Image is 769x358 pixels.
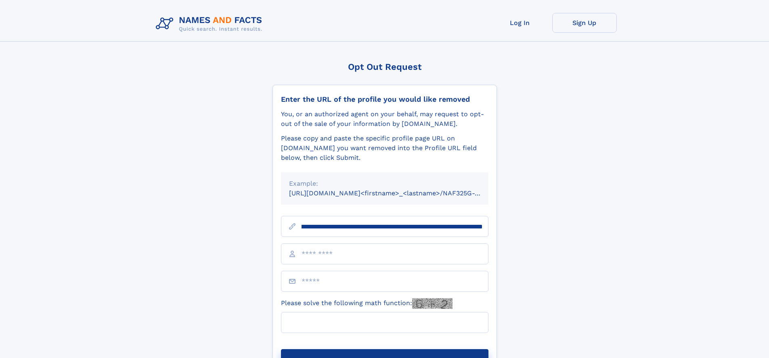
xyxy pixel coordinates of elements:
[153,13,269,35] img: Logo Names and Facts
[281,298,453,309] label: Please solve the following math function:
[281,134,488,163] div: Please copy and paste the specific profile page URL on [DOMAIN_NAME] you want removed into the Pr...
[272,62,497,72] div: Opt Out Request
[281,95,488,104] div: Enter the URL of the profile you would like removed
[289,179,480,188] div: Example:
[289,189,504,197] small: [URL][DOMAIN_NAME]<firstname>_<lastname>/NAF325G-xxxxxxxx
[281,109,488,129] div: You, or an authorized agent on your behalf, may request to opt-out of the sale of your informatio...
[488,13,552,33] a: Log In
[552,13,617,33] a: Sign Up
